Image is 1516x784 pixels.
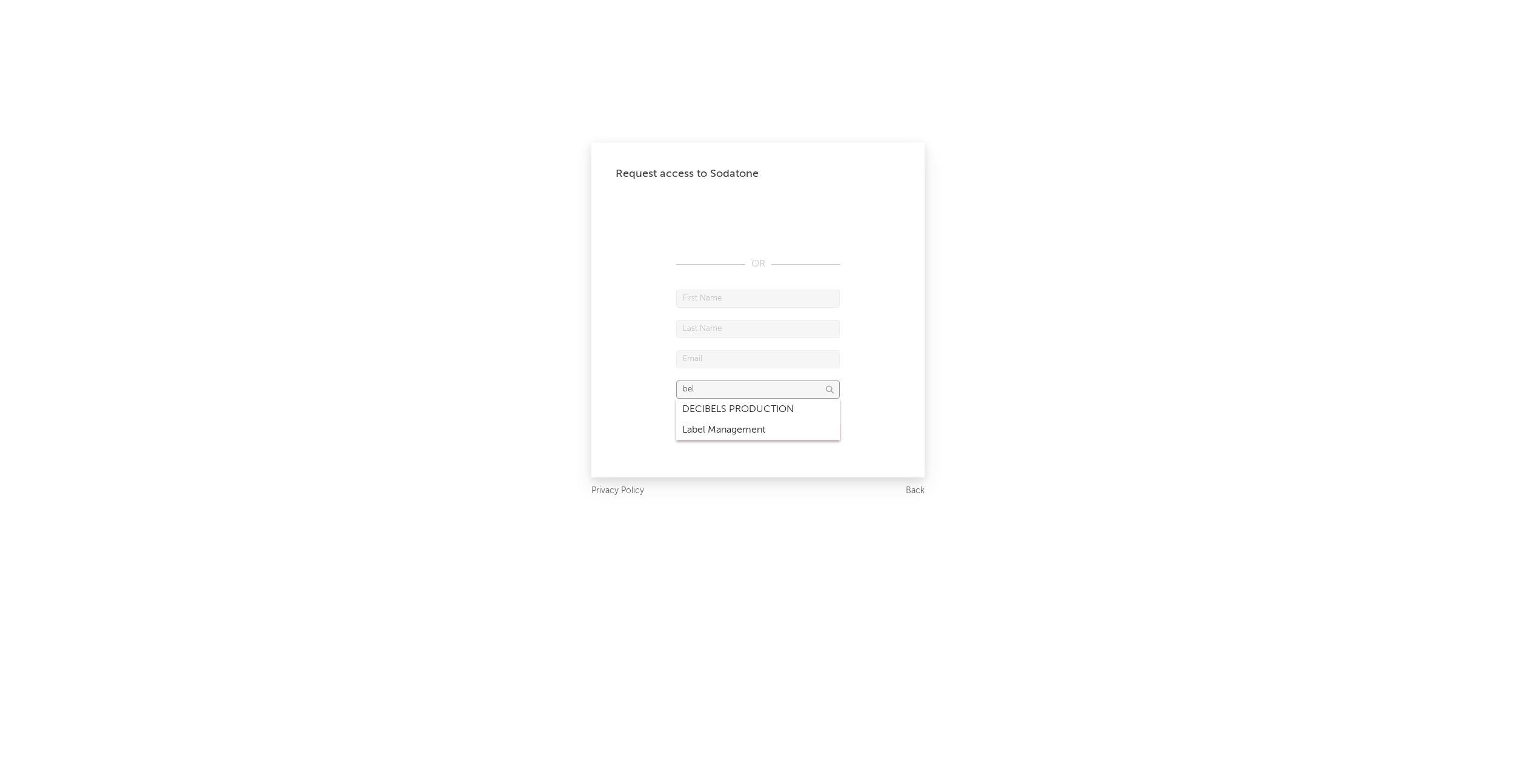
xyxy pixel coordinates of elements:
[591,483,644,499] a: Privacy Policy
[676,420,840,440] div: Label Management
[616,167,900,181] div: Request access to Sodatone
[676,257,840,271] div: OR
[676,399,840,420] div: DECIBELS PRODUCTION
[676,350,840,368] input: Email
[906,483,925,499] a: Back
[676,320,840,338] input: Last Name
[676,380,840,399] input: Division
[676,290,840,308] input: First Name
